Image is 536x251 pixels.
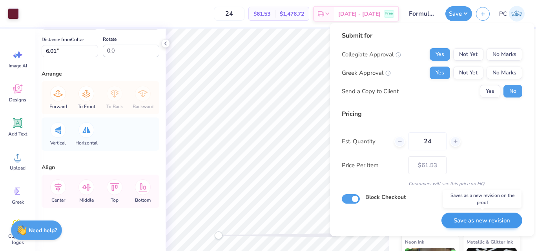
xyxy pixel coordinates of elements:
[79,197,94,203] span: Middle
[342,69,391,78] div: Greek Approval
[50,140,66,146] span: Vertical
[280,10,304,18] span: $1,476.72
[10,165,26,171] span: Upload
[5,233,31,246] span: Clipart & logos
[49,103,67,110] span: Forward
[453,48,483,61] button: Not Yet
[342,31,522,40] div: Submit for
[430,67,450,79] button: Yes
[9,63,27,69] span: Image AI
[75,140,98,146] span: Horizontal
[487,48,522,61] button: No Marks
[253,10,270,18] span: $61.53
[365,193,406,201] label: Block Checkout
[42,70,159,78] div: Arrange
[445,6,472,21] button: Save
[9,97,26,103] span: Designs
[342,137,388,146] label: Est. Quantity
[214,7,244,21] input: – –
[29,227,57,234] strong: Need help?
[342,161,403,170] label: Price Per Item
[12,199,24,205] span: Greek
[42,163,159,172] div: Align
[467,238,513,246] span: Metallic & Glitter Ink
[408,132,447,150] input: – –
[51,197,65,203] span: Center
[403,6,441,22] input: Untitled Design
[503,85,522,98] button: No
[215,231,222,239] div: Accessibility label
[8,131,27,137] span: Add Text
[111,197,119,203] span: Top
[342,87,399,96] div: Send a Copy to Client
[509,6,525,22] img: Pema Choden Lama
[385,11,393,16] span: Free
[499,9,507,18] span: PC
[135,197,151,203] span: Bottom
[496,6,528,22] a: PC
[342,50,401,59] div: Collegiate Approval
[441,213,522,229] button: Save as new revision
[342,109,522,119] div: Pricing
[480,85,500,98] button: Yes
[487,67,522,79] button: No Marks
[430,48,450,61] button: Yes
[78,103,95,110] span: To Front
[342,180,522,187] div: Customers will see this price on HQ.
[338,10,381,18] span: [DATE] - [DATE]
[453,67,483,79] button: Not Yet
[443,190,521,208] div: Saves as a new revision on the proof
[42,35,84,44] label: Distance from Collar
[103,34,117,44] label: Rotate
[405,238,424,246] span: Neon Ink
